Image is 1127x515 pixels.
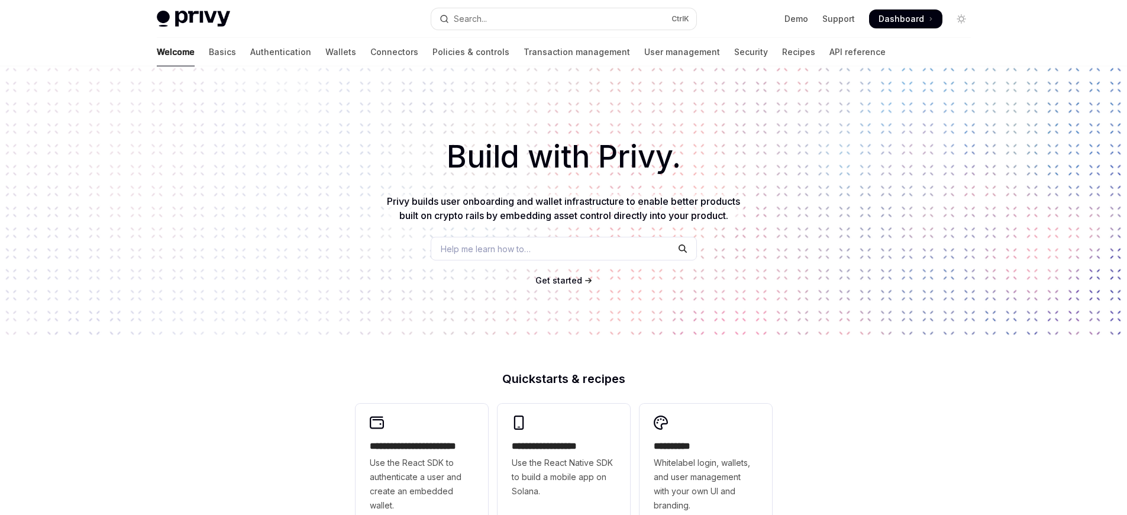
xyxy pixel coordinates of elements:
[734,38,768,66] a: Security
[325,38,356,66] a: Wallets
[952,9,971,28] button: Toggle dark mode
[209,38,236,66] a: Basics
[454,12,487,26] div: Search...
[370,38,418,66] a: Connectors
[782,38,815,66] a: Recipes
[512,456,616,498] span: Use the React Native SDK to build a mobile app on Solana.
[644,38,720,66] a: User management
[524,38,630,66] a: Transaction management
[370,456,474,513] span: Use the React SDK to authenticate a user and create an embedded wallet.
[879,13,924,25] span: Dashboard
[869,9,942,28] a: Dashboard
[19,134,1108,180] h1: Build with Privy.
[535,275,582,285] span: Get started
[671,14,689,24] span: Ctrl K
[432,38,509,66] a: Policies & controls
[822,13,855,25] a: Support
[784,13,808,25] a: Demo
[356,373,772,385] h2: Quickstarts & recipes
[535,275,582,287] a: Get started
[250,38,311,66] a: Authentication
[829,38,886,66] a: API reference
[654,456,758,513] span: Whitelabel login, wallets, and user management with your own UI and branding.
[157,38,195,66] a: Welcome
[431,8,696,30] button: Open search
[157,11,230,27] img: light logo
[441,243,531,255] span: Help me learn how to…
[387,195,740,221] span: Privy builds user onboarding and wallet infrastructure to enable better products built on crypto ...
